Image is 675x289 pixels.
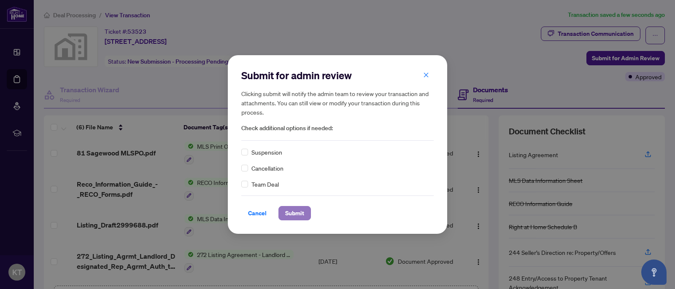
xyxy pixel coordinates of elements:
[251,179,279,189] span: Team Deal
[641,260,667,285] button: Open asap
[241,89,434,117] h5: Clicking submit will notify the admin team to review your transaction and attachments. You can st...
[241,206,273,220] button: Cancel
[251,163,283,173] span: Cancellation
[285,206,304,220] span: Submit
[423,72,429,78] span: close
[241,69,434,82] h2: Submit for admin review
[248,206,267,220] span: Cancel
[251,147,282,157] span: Suspension
[241,123,434,133] span: Check additional options if needed:
[278,206,311,220] button: Submit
